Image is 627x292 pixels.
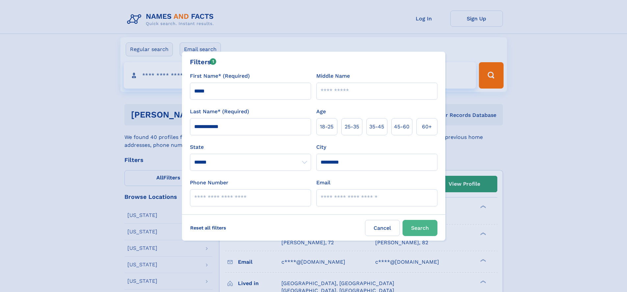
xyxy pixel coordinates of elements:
label: Middle Name [316,72,350,80]
label: Phone Number [190,179,228,187]
span: 60+ [422,123,432,131]
label: Email [316,179,330,187]
label: First Name* (Required) [190,72,250,80]
span: 25‑35 [345,123,359,131]
label: Reset all filters [186,220,230,236]
label: Cancel [365,220,400,236]
label: City [316,143,326,151]
label: Age [316,108,326,116]
span: 18‑25 [320,123,333,131]
button: Search [403,220,437,236]
span: 45‑60 [394,123,409,131]
span: 35‑45 [369,123,384,131]
label: Last Name* (Required) [190,108,249,116]
div: Filters [190,57,217,67]
label: State [190,143,311,151]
